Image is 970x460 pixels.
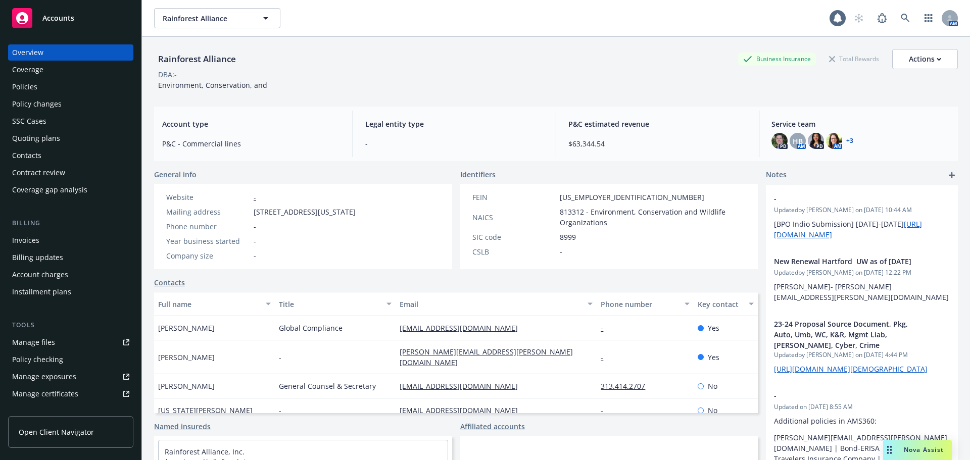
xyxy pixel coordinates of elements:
div: Manage certificates [12,386,78,402]
a: add [946,169,958,181]
div: Billing [8,218,133,228]
p: Additional policies in AMS360: [774,416,950,426]
a: Coverage [8,62,133,78]
div: SIC code [472,232,556,242]
a: Manage exposures [8,369,133,385]
div: Email [400,299,581,310]
a: Named insureds [154,421,211,432]
span: - [254,250,256,261]
a: Billing updates [8,249,133,266]
a: Policies [8,79,133,95]
span: Open Client Navigator [19,427,94,437]
div: Manage files [12,334,55,350]
a: Contacts [8,147,133,164]
a: Rainforest Alliance, Inc. [165,447,245,456]
div: DBA: - [158,69,177,80]
a: Policy checking [8,351,133,368]
span: Updated on [DATE] 8:55 AM [774,402,950,412]
div: Mailing address [166,207,250,217]
a: [PERSON_NAME][EMAIL_ADDRESS][PERSON_NAME][DOMAIN_NAME] [400,347,573,367]
div: Business Insurance [738,53,816,65]
div: Manage claims [12,403,63,419]
div: Key contact [698,299,743,310]
button: Title [275,292,396,316]
span: - [254,221,256,232]
span: 23-24 Proposal Source Document, Pkg, Auto, Umb, WC, K&R, Mgmt Liab, [PERSON_NAME], Cyber, Crime [774,319,924,350]
div: Contract review [12,165,65,181]
div: Policies [12,79,37,95]
div: Quoting plans [12,130,60,146]
a: Switch app [918,8,939,28]
span: HB [793,136,803,146]
a: [EMAIL_ADDRESS][DOMAIN_NAME] [400,381,526,391]
span: Account type [162,119,341,129]
span: Global Compliance [279,323,343,333]
span: - [254,236,256,246]
a: - [601,323,611,333]
button: Rainforest Alliance [154,8,280,28]
a: [URL][DOMAIN_NAME][DEMOGRAPHIC_DATA] [774,364,928,374]
div: Phone number [166,221,250,232]
span: 8999 [560,232,576,242]
div: Coverage [12,62,43,78]
div: Overview [12,44,43,61]
a: Manage claims [8,403,133,419]
div: Coverage gap analysis [12,182,87,198]
p: [BPO Indio Submission] [DATE]-[DATE] [774,219,950,240]
span: Yes [708,323,719,333]
span: Rainforest Alliance [163,13,250,24]
a: Overview [8,44,133,61]
span: General info [154,169,197,180]
a: +3 [846,138,853,144]
div: New Renewal Hartford UW as of [DATE]Updatedby [PERSON_NAME] on [DATE] 12:22 PM[PERSON_NAME]- [PER... [766,248,958,311]
span: Updated by [PERSON_NAME] on [DATE] 10:44 AM [774,206,950,215]
div: 23-24 Proposal Source Document, Pkg, Auto, Umb, WC, K&R, Mgmt Liab, [PERSON_NAME], Cyber, CrimeUp... [766,311,958,382]
div: CSLB [472,246,556,257]
div: Tools [8,320,133,330]
span: General Counsel & Secretary [279,381,376,391]
span: [PERSON_NAME] [158,352,215,363]
span: [US_EMPLOYER_IDENTIFICATION_NUMBER] [560,192,704,202]
span: No [708,381,717,391]
span: Updated by [PERSON_NAME] on [DATE] 4:44 PM [774,350,950,360]
div: Rainforest Alliance [154,53,240,66]
div: Year business started [166,236,250,246]
span: 813312 - Environment, Conservation and Wildlife Organizations [560,207,746,228]
button: Actions [892,49,958,69]
div: Contacts [12,147,41,164]
div: Full name [158,299,260,310]
div: Policy changes [12,96,62,112]
span: Identifiers [460,169,496,180]
img: photo [826,133,842,149]
span: Updated by [PERSON_NAME] on [DATE] 12:22 PM [774,268,950,277]
span: $63,344.54 [568,138,747,149]
a: Accounts [8,4,133,32]
a: Report a Bug [872,8,892,28]
div: Company size [166,250,250,261]
span: - [774,193,924,204]
div: Manage exposures [12,369,76,385]
span: Nova Assist [904,445,944,454]
a: [EMAIL_ADDRESS][DOMAIN_NAME] [400,323,526,333]
img: photo [808,133,824,149]
a: Contract review [8,165,133,181]
span: - [774,390,924,401]
span: - [560,246,562,257]
button: Phone number [597,292,693,316]
a: Installment plans [8,284,133,300]
button: Full name [154,292,275,316]
span: Accounts [42,14,74,22]
a: 313.414.2707 [601,381,653,391]
span: P&C estimated revenue [568,119,747,129]
a: Manage files [8,334,133,350]
span: Service team [771,119,950,129]
span: Legal entity type [365,119,544,129]
div: SSC Cases [12,113,46,129]
a: Coverage gap analysis [8,182,133,198]
a: Affiliated accounts [460,421,525,432]
button: Email [396,292,597,316]
div: -Updatedby [PERSON_NAME] on [DATE] 10:44 AM[BPO Indio Submission] [DATE]-[DATE][URL][DOMAIN_NAME] [766,185,958,248]
span: [PERSON_NAME] [158,381,215,391]
img: photo [771,133,788,149]
span: Notes [766,169,787,181]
